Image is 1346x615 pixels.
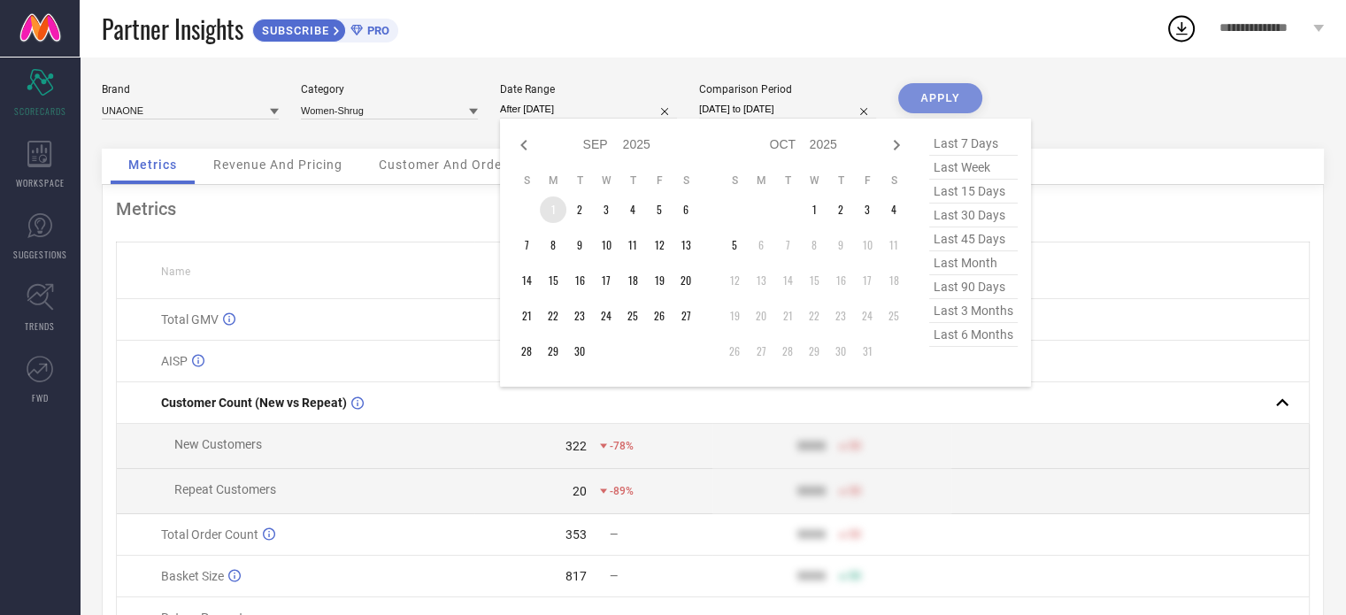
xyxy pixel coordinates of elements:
td: Wed Oct 29 2025 [801,338,827,365]
td: Mon Oct 27 2025 [748,338,774,365]
th: Friday [646,173,673,188]
span: 50 [849,440,861,452]
td: Sat Oct 18 2025 [881,267,907,294]
span: SUBSCRIBE [253,24,334,37]
td: Sun Sep 14 2025 [513,267,540,294]
span: Revenue And Pricing [213,158,342,172]
td: Thu Oct 02 2025 [827,196,854,223]
span: 50 [849,485,861,497]
th: Saturday [881,173,907,188]
span: 50 [849,528,861,541]
th: Tuesday [774,173,801,188]
a: SUBSCRIBEPRO [252,14,398,42]
td: Thu Sep 25 2025 [619,303,646,329]
td: Wed Oct 01 2025 [801,196,827,223]
div: Date Range [500,83,677,96]
td: Sat Sep 27 2025 [673,303,699,329]
th: Thursday [619,173,646,188]
th: Sunday [721,173,748,188]
td: Wed Oct 15 2025 [801,267,827,294]
td: Wed Sep 24 2025 [593,303,619,329]
td: Mon Oct 13 2025 [748,267,774,294]
div: Brand [102,83,279,96]
span: — [610,528,618,541]
td: Tue Oct 21 2025 [774,303,801,329]
span: Customer And Orders [379,158,514,172]
td: Sat Sep 13 2025 [673,232,699,258]
td: Fri Sep 12 2025 [646,232,673,258]
td: Tue Oct 14 2025 [774,267,801,294]
div: Previous month [513,135,535,156]
td: Sat Sep 20 2025 [673,267,699,294]
span: AISP [161,354,188,368]
th: Saturday [673,173,699,188]
td: Sun Sep 21 2025 [513,303,540,329]
th: Monday [540,173,566,188]
span: Partner Insights [102,11,243,47]
td: Sun Oct 19 2025 [721,303,748,329]
span: Total GMV [161,312,219,327]
span: last week [929,156,1018,180]
th: Tuesday [566,173,593,188]
span: SUGGESTIONS [13,248,67,261]
span: Customer Count (New vs Repeat) [161,396,347,410]
td: Fri Sep 19 2025 [646,267,673,294]
div: Open download list [1165,12,1197,44]
div: Next month [886,135,907,156]
span: last 30 days [929,204,1018,227]
td: Mon Sep 29 2025 [540,338,566,365]
span: last 15 days [929,180,1018,204]
td: Tue Sep 23 2025 [566,303,593,329]
td: Fri Sep 26 2025 [646,303,673,329]
span: — [610,570,618,582]
input: Select comparison period [699,100,876,119]
td: Tue Sep 09 2025 [566,232,593,258]
td: Wed Sep 10 2025 [593,232,619,258]
span: SCORECARDS [14,104,66,118]
input: Select date range [500,100,677,119]
td: Sun Oct 05 2025 [721,232,748,258]
td: Mon Sep 08 2025 [540,232,566,258]
td: Mon Sep 01 2025 [540,196,566,223]
div: Comparison Period [699,83,876,96]
td: Thu Oct 16 2025 [827,267,854,294]
td: Sat Oct 11 2025 [881,232,907,258]
td: Thu Sep 18 2025 [619,267,646,294]
span: last 6 months [929,323,1018,347]
td: Wed Sep 17 2025 [593,267,619,294]
td: Thu Oct 09 2025 [827,232,854,258]
td: Sat Oct 04 2025 [881,196,907,223]
span: -78% [610,440,634,452]
td: Sat Sep 06 2025 [673,196,699,223]
th: Monday [748,173,774,188]
span: WORKSPACE [16,176,65,189]
span: 50 [849,570,861,582]
div: 9999 [797,527,826,542]
td: Thu Oct 23 2025 [827,303,854,329]
span: Total Order Count [161,527,258,542]
td: Sun Sep 07 2025 [513,232,540,258]
td: Thu Sep 04 2025 [619,196,646,223]
td: Sun Oct 12 2025 [721,267,748,294]
td: Fri Oct 10 2025 [854,232,881,258]
span: Basket Size [161,569,224,583]
span: Metrics [128,158,177,172]
div: 9999 [797,439,826,453]
td: Mon Oct 20 2025 [748,303,774,329]
td: Mon Sep 22 2025 [540,303,566,329]
td: Sat Oct 25 2025 [881,303,907,329]
td: Tue Sep 02 2025 [566,196,593,223]
td: Fri Oct 24 2025 [854,303,881,329]
td: Wed Oct 08 2025 [801,232,827,258]
span: last 90 days [929,275,1018,299]
span: TRENDS [25,319,55,333]
td: Tue Oct 28 2025 [774,338,801,365]
th: Thursday [827,173,854,188]
td: Thu Sep 11 2025 [619,232,646,258]
td: Tue Sep 16 2025 [566,267,593,294]
td: Wed Oct 22 2025 [801,303,827,329]
div: 322 [565,439,587,453]
td: Sun Oct 26 2025 [721,338,748,365]
td: Tue Oct 07 2025 [774,232,801,258]
div: 9999 [797,484,826,498]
